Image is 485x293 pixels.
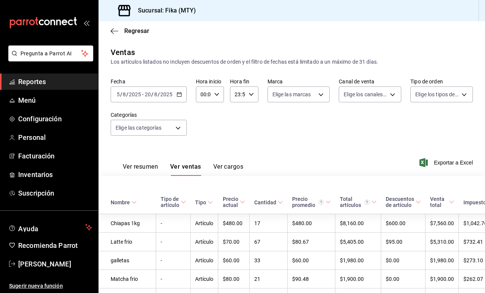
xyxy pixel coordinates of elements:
[340,196,377,208] span: Total artículos
[344,91,387,98] span: Elige los canales de venta
[111,79,187,84] label: Fecha
[430,196,454,208] span: Venta total
[213,163,244,176] button: Ver cargos
[288,214,335,233] td: $480.00
[318,199,324,205] svg: Precio promedio = Total artículos / cantidad
[364,199,370,205] svg: El total artículos considera cambios de precios en los artículos así como costos adicionales por ...
[99,270,156,288] td: Matcha frio
[142,91,144,97] span: -
[218,214,250,233] td: $480.00
[116,124,162,132] span: Elige las categorías
[386,196,421,208] span: Descuentos de artículo
[18,169,92,180] span: Inventarios
[111,112,187,118] label: Categorías
[18,77,92,87] span: Reportes
[339,79,401,84] label: Canal de venta
[161,196,186,208] span: Tipo de artículo
[381,251,426,270] td: $0.00
[381,214,426,233] td: $600.00
[230,79,258,84] label: Hora fin
[223,196,245,208] span: Precio actual
[191,270,218,288] td: Artículo
[116,91,120,97] input: --
[292,196,324,208] div: Precio promedio
[426,214,459,233] td: $7,560.00
[191,214,218,233] td: Artículo
[111,58,473,66] div: Los artículos listados no incluyen descuentos de orden y el filtro de fechas está limitado a un m...
[8,45,93,61] button: Pregunta a Parrot AI
[223,196,238,208] div: Precio actual
[18,259,92,269] span: [PERSON_NAME]
[111,27,149,34] button: Regresar
[123,163,158,176] button: Ver resumen
[218,270,250,288] td: $80.00
[410,79,473,84] label: Tipo de orden
[5,55,93,63] a: Pregunta a Parrot AI
[18,132,92,143] span: Personal
[250,270,288,288] td: 21
[335,251,381,270] td: $1,980.00
[18,95,92,105] span: Menú
[426,233,459,251] td: $5,310.00
[120,91,122,97] span: /
[156,214,191,233] td: -
[335,214,381,233] td: $8,160.00
[126,91,128,97] span: /
[18,114,92,124] span: Configuración
[191,251,218,270] td: Artículo
[254,199,283,205] span: Cantidad
[340,196,370,208] div: Total artículos
[9,282,92,290] span: Sugerir nueva función
[381,270,426,288] td: $0.00
[426,270,459,288] td: $1,900.00
[122,91,126,97] input: --
[128,91,141,97] input: ----
[111,199,137,205] span: Nombre
[111,199,130,205] div: Nombre
[196,79,224,84] label: Hora inicio
[123,163,243,176] div: navigation tabs
[335,270,381,288] td: $1,900.00
[20,50,81,58] span: Pregunta a Parrot AI
[250,251,288,270] td: 33
[156,233,191,251] td: -
[18,240,92,251] span: Recomienda Parrot
[18,188,92,198] span: Suscripción
[430,196,447,208] div: Venta total
[335,233,381,251] td: $5,405.00
[386,196,414,208] div: Descuentos de artículo
[195,199,213,205] span: Tipo
[160,91,173,97] input: ----
[268,79,330,84] label: Marca
[288,251,335,270] td: $60.00
[99,233,156,251] td: Latte frio
[18,151,92,161] span: Facturación
[218,233,250,251] td: $70.00
[111,47,135,58] div: Ventas
[161,196,179,208] div: Tipo de artículo
[292,196,331,208] span: Precio promedio
[288,270,335,288] td: $90.48
[83,20,89,26] button: open_drawer_menu
[288,233,335,251] td: $80.67
[156,270,191,288] td: -
[99,251,156,270] td: galletas
[426,251,459,270] td: $1,980.00
[144,91,151,97] input: --
[254,199,276,205] div: Cantidad
[151,91,153,97] span: /
[154,91,158,97] input: --
[158,91,160,97] span: /
[124,27,149,34] span: Regresar
[132,6,196,15] h3: Sucursal: Fika (MTY)
[415,91,459,98] span: Elige los tipos de orden
[99,214,156,233] td: Chiapas 1kg
[18,223,82,232] span: Ayuda
[421,158,473,167] button: Exportar a Excel
[156,251,191,270] td: -
[195,199,206,205] div: Tipo
[250,214,288,233] td: 17
[381,233,426,251] td: $95.00
[191,233,218,251] td: Artículo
